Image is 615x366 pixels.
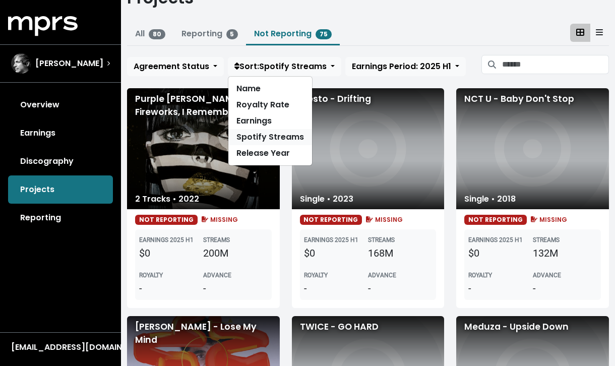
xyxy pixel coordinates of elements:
[533,272,561,279] b: ADVANCE
[226,29,238,39] span: 5
[35,57,103,70] span: [PERSON_NAME]
[139,236,194,243] b: EARNINGS 2025 H1
[533,281,597,296] div: -
[200,215,238,224] span: MISSING
[228,113,312,129] a: Earnings
[304,272,328,279] b: ROYALTY
[8,119,113,147] a: Earnings
[254,28,332,39] a: Not Reporting75
[468,246,532,261] div: $0
[502,55,609,74] input: Search projects
[8,204,113,232] a: Reporting
[203,281,267,296] div: -
[149,29,165,39] span: 80
[127,189,207,209] div: 2 Tracks • 2022
[127,88,280,209] div: Purple [PERSON_NAME] - Fireworks, I Remember
[135,215,198,225] span: NOT REPORTING
[368,246,432,261] div: 168M
[456,189,524,209] div: Single • 2018
[468,236,523,243] b: EARNINGS 2025 H1
[139,272,163,279] b: ROYALTY
[134,60,209,72] span: Agreement Status
[8,147,113,175] a: Discography
[364,215,403,224] span: MISSING
[203,236,230,243] b: STREAMS
[8,91,113,119] a: Overview
[234,60,327,72] span: Sort: Spotify Streams
[368,272,396,279] b: ADVANCE
[228,97,312,113] a: Royalty Rate
[464,215,527,225] span: NOT REPORTING
[228,129,312,145] a: Spotify Streams
[203,246,267,261] div: 200M
[11,341,110,353] div: [EMAIL_ADDRESS][DOMAIN_NAME]
[8,341,113,354] button: [EMAIL_ADDRESS][DOMAIN_NAME]
[368,236,395,243] b: STREAMS
[345,57,466,76] button: Earnings Period: 2025 H1
[228,145,312,161] a: Release Year
[127,57,224,76] button: Agreement Status
[533,236,560,243] b: STREAMS
[304,281,368,296] div: -
[292,189,361,209] div: Single • 2023
[456,88,609,209] div: NCT U - Baby Don't Stop
[529,215,568,224] span: MISSING
[368,281,432,296] div: -
[228,57,341,76] button: Sort:Spotify Streams
[228,81,312,97] a: Name
[8,20,78,31] a: mprs logo
[304,246,368,261] div: $0
[352,60,451,72] span: Earnings Period: 2025 H1
[203,272,231,279] b: ADVANCE
[576,28,584,36] svg: Card View
[316,29,332,39] span: 75
[181,28,238,39] a: Reporting5
[135,28,165,39] a: All80
[304,236,358,243] b: EARNINGS 2025 H1
[468,281,532,296] div: -
[468,272,492,279] b: ROYALTY
[533,246,597,261] div: 132M
[596,28,603,36] svg: Table View
[139,281,203,296] div: -
[300,215,362,225] span: NOT REPORTING
[11,53,31,74] img: The selected account / producer
[292,88,445,209] div: Tiësto - Drifting
[139,246,203,261] div: $0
